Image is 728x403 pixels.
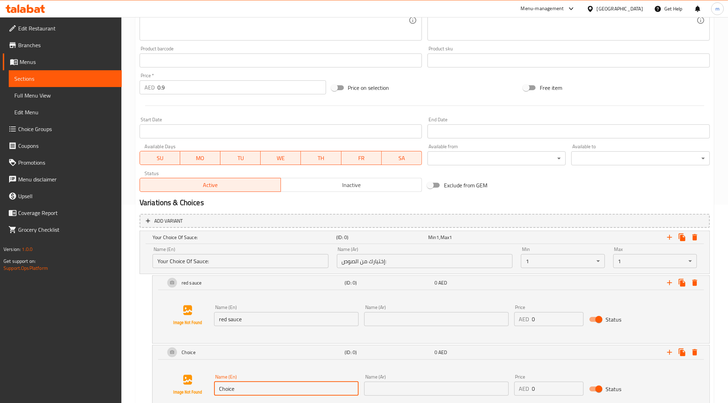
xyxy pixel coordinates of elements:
a: Menu disclaimer [3,171,122,188]
span: Promotions [18,158,116,167]
div: Expand [153,276,709,290]
span: Free item [540,84,562,92]
span: TH [304,153,338,163]
span: Edit Restaurant [18,24,116,33]
button: Add new choice group [663,231,676,244]
h5: (ID: 0) [345,279,432,286]
input: Enter name Ar [364,382,509,396]
input: Please enter price [532,312,584,326]
input: Enter name En [214,382,359,396]
span: WE [263,153,298,163]
a: Edit Menu [9,104,122,121]
a: Coverage Report [3,204,122,221]
button: Add new choice [663,276,676,289]
span: Status [606,315,621,324]
span: MO [183,153,218,163]
span: Price on selection [348,84,389,92]
p: AED [519,315,529,323]
span: Inactive [284,180,419,190]
input: Enter name En [153,254,328,268]
span: Version: [3,245,21,254]
h5: Your Choice Of Sauce: [153,234,333,241]
a: Coupons [3,137,122,154]
span: 1 [436,233,439,242]
a: Upsell [3,188,122,204]
div: Expand [153,345,709,359]
a: Sections [9,70,122,87]
span: m [715,5,720,13]
a: Grocery Checklist [3,221,122,238]
span: Menu disclaimer [18,175,116,183]
a: Branches [3,37,122,53]
button: Add new choice [663,346,676,359]
div: ​ [571,151,710,165]
span: Branches [18,41,116,49]
span: Sections [14,74,116,83]
div: 1 [613,254,697,268]
input: Enter name Ar [337,254,513,268]
input: Please enter price [532,382,584,396]
h5: red sauce [182,279,202,286]
button: FR [341,151,382,165]
span: 1.0.0 [22,245,33,254]
button: Clone new choice [676,276,688,289]
h5: (ID: 0) [336,234,425,241]
img: Ae5nvW7+0k+MAAAAAElFTkSuQmCC [165,293,210,338]
button: Delete Your Choice Of Sauce: [688,231,701,244]
h5: Choice [182,349,196,356]
h5: (ID: 0) [345,349,432,356]
span: SA [384,153,419,163]
button: Delete Choice [688,346,701,359]
button: MO [180,151,220,165]
button: SU [140,151,180,165]
div: Menu-management [521,5,564,13]
span: SU [143,153,177,163]
a: Choice Groups [3,121,122,137]
input: Enter name Ar [364,312,509,326]
span: Edit Menu [14,108,116,116]
button: TU [220,151,261,165]
span: Active [143,180,278,190]
input: Please enter product sku [427,53,710,67]
a: Promotions [3,154,122,171]
div: Expand [140,231,709,244]
span: Add variant [154,217,183,225]
div: ​ [427,151,566,165]
span: Coverage Report [18,209,116,217]
span: Upsell [18,192,116,200]
a: Full Menu View [9,87,122,104]
div: 1 [521,254,605,268]
input: Enter name En [214,312,359,326]
p: AED [519,384,529,393]
input: Please enter product barcode [140,53,422,67]
button: Inactive [281,178,422,192]
span: Coupons [18,142,116,150]
span: 1 [449,233,452,242]
span: Exclude from GEM [444,181,487,189]
span: AED [438,278,447,287]
span: Full Menu View [14,91,116,100]
p: AED [144,83,155,92]
span: Get support on: [3,257,36,266]
span: Status [606,385,621,393]
button: Delete red sauce [688,276,701,289]
div: , [428,234,517,241]
button: Add variant [140,214,710,228]
input: Please enter price [157,80,326,94]
span: 0 [434,348,437,357]
span: TU [223,153,258,163]
span: FR [344,153,379,163]
span: 0 [434,278,437,287]
button: Active [140,178,281,192]
h2: Variations & Choices [140,197,710,208]
span: AED [438,348,447,357]
span: Menus [20,58,116,66]
a: Menus [3,53,122,70]
a: Support.OpsPlatform [3,264,48,273]
span: Choice Groups [18,125,116,133]
div: [GEOGRAPHIC_DATA] [597,5,643,13]
a: Edit Restaurant [3,20,122,37]
button: Clone new choice [676,346,688,359]
span: Grocery Checklist [18,225,116,234]
button: TH [301,151,341,165]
